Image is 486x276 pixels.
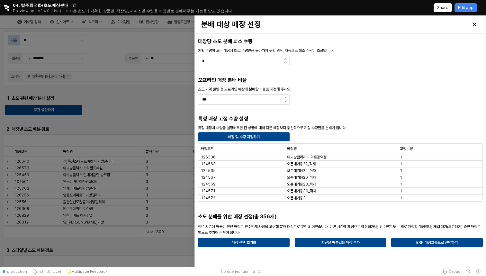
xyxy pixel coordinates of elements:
button: Help [473,267,483,276]
p: 매장 선택 초기화 [231,240,256,245]
button: History [463,267,473,276]
p: 기획 수량이 모든 매장에 최소 수량만큼 돌아가지 못할 경우, 자동으로 최소 수량이 조절됩니다. [198,48,483,53]
p: 작년 시즌에 매출이 있던 매장은 인수인계 사항을 고려해 분배 대상으로 포함 되어있습니다. 이번 시즌에 폐점으로 예상되거나, 인수인계 또는 새로 개장할 매장이나, 개업 대기(오... [198,224,483,235]
p: ERP 매장그룹으로 선택하기 [416,240,458,245]
button: Close [469,19,480,30]
p: 매장 및 수량 지정하기 [228,134,260,139]
button: ERP 매장그룹으로 선택하기 [391,238,483,247]
button: 감소 [281,100,289,105]
span: No queries running [221,269,255,274]
button: 매장 및 수량 지정하기 [198,132,290,141]
button: v2.4.0 (Live) [30,267,64,276]
span: Previewing [13,8,34,14]
span: 124567 [201,175,216,180]
span: 124569 [201,182,216,187]
span: 오픈대기용31 [287,195,308,201]
button: Reset app state [256,270,263,273]
h5: 매장당 초도 분배 최소 수량 [198,38,483,45]
button: 지난달 매출있는 매장 추가 [295,238,386,247]
span: 1 [400,161,402,167]
span: 오픈대기용22_적재 [287,161,316,167]
span: production [7,269,27,274]
button: Debug [440,267,463,276]
p: v2.4.0 (Live) [38,8,61,14]
span: 오픈대기용26_적재 [287,175,316,180]
span: v2.4.0 (Live) [37,269,61,274]
button: 증가 [281,56,289,61]
button: Releases and History [34,6,65,15]
span: 1 [400,195,402,201]
p: Share [437,5,448,10]
span: Debug [449,269,460,274]
span: 1 [400,182,402,187]
button: Multipage Feedback [64,267,110,276]
p: Multipage Feedback [71,269,107,274]
button: Edit app [455,3,477,12]
button: 감소 [281,61,289,66]
span: 오픈대기용28_적재 [287,182,316,187]
h5: 특정 매장 고정 수량 설정 [198,116,483,122]
h5: 초도 분배를 위한 매장 선정(총 356개) [198,214,338,220]
span: 04. 발주최적화/초도매장분배 [13,2,68,8]
button: Share app [434,3,452,12]
span: 124563 [201,161,216,167]
h3: 분배 대상 매장 선정 [201,20,409,29]
span: • [66,8,68,13]
span: 1 [400,168,402,173]
span: 124571 [201,188,215,194]
span: 124565 [201,168,216,173]
span: 1 [400,188,402,194]
span: 매장코드 [201,146,214,151]
span: 1 [400,175,402,180]
p: Edit app [458,5,473,10]
span: 고정수량 [400,146,413,151]
p: 초도 기획 물량 중 오프라인 매장에 분배할 비율을 지정해 주세요. [198,86,483,92]
button: 증가 [281,95,289,100]
div: Previewing v2.4.0 (Live) [13,6,65,15]
span: 오픈대기용24_적재 [287,168,316,173]
button: Add app to favorites [71,2,77,8]
button: 매장 선택 초기화 [198,238,290,247]
p: 지난달 매출있는 매장 추가 [321,240,360,245]
h5: 오프라인 매장 분배 비율 [198,77,483,83]
span: 1 [400,155,402,160]
span: 아가방갤러리 이마트공덕점 [287,155,327,160]
span: 124572 [201,195,215,201]
span: 126386 [201,155,216,160]
p: 특정 매장과 수량을 설정해두면 전 상품에 대해 다른 매장보다 우선적으로 지정 수량만큼 분배가 됩니다. [198,125,483,131]
span: 시즌 초도에 기획한 상품별, 색상별, 사이즈별 수량을 매장별로 분배해주는 기능을 담고 있습니다 [69,8,232,13]
span: 오픈대기용30_적재 [287,188,316,194]
span: 매장명 [287,146,297,151]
